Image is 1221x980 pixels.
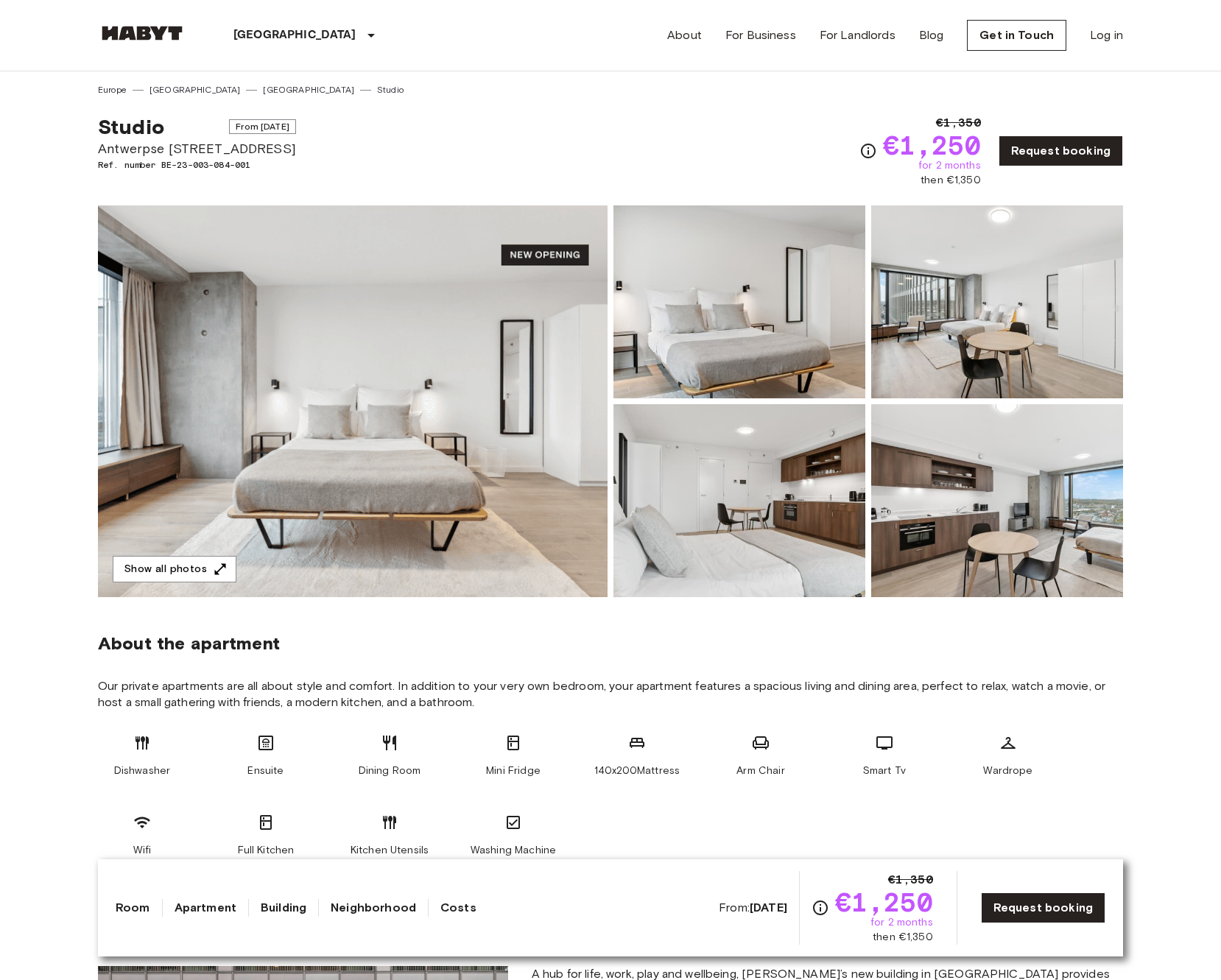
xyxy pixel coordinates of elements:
span: About the apartment [98,632,280,655]
span: Antwerpse [STREET_ADDRESS] [98,139,296,158]
img: Picture of unit BE-23-003-084-001 [613,205,865,398]
a: Get in Touch [967,20,1066,51]
a: Neighborhood [331,899,416,917]
p: [GEOGRAPHIC_DATA] [233,27,356,44]
a: Blog [919,27,944,44]
span: for 2 months [870,915,933,930]
span: Full Kitchen [238,843,295,858]
a: Europe [98,83,127,96]
a: Studio [377,83,404,96]
a: Room [116,899,150,917]
a: Apartment [175,899,236,917]
span: From: [719,900,787,916]
a: [GEOGRAPHIC_DATA] [263,83,354,96]
span: Dining Room [359,764,421,778]
span: Ensuite [247,764,284,778]
span: Wardrope [983,764,1032,778]
span: Washing Machine [471,843,556,858]
img: Picture of unit BE-23-003-084-001 [871,404,1123,597]
span: Smart Tv [863,764,906,778]
a: [GEOGRAPHIC_DATA] [149,83,241,96]
img: Habyt [98,26,186,40]
a: Building [261,899,306,917]
span: Kitchen Utensils [351,843,429,858]
span: €1,350 [936,114,981,132]
span: then €1,350 [921,173,981,188]
span: Mini Fridge [486,764,541,778]
span: €1,250 [883,132,981,158]
svg: Check cost overview for full price breakdown. Please note that discounts apply to new joiners onl... [859,142,877,160]
span: €1,250 [835,889,933,915]
a: For Business [725,27,796,44]
span: 140x200Mattress [594,764,680,778]
span: Ref. number BE-23-003-084-001 [98,158,296,172]
a: Costs [440,899,476,917]
img: Picture of unit BE-23-003-084-001 [871,205,1123,398]
span: €1,350 [888,871,933,889]
button: Show all photos [113,556,236,583]
a: For Landlords [820,27,895,44]
a: About [667,27,702,44]
b: [DATE] [750,900,787,914]
span: Dishwasher [114,764,171,778]
span: Arm Chair [736,764,784,778]
a: Log in [1090,27,1123,44]
span: Wifi [133,843,152,858]
a: Request booking [999,135,1123,166]
span: From [DATE] [229,119,296,134]
span: Studio [98,114,164,139]
a: Request booking [981,892,1105,923]
svg: Check cost overview for full price breakdown. Please note that discounts apply to new joiners onl... [812,899,829,917]
img: Marketing picture of unit BE-23-003-084-001 [98,205,608,597]
img: Picture of unit BE-23-003-084-001 [613,404,865,597]
span: Our private apartments are all about style and comfort. In addition to your very own bedroom, you... [98,678,1123,711]
span: then €1,350 [873,930,933,945]
span: for 2 months [918,158,981,173]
